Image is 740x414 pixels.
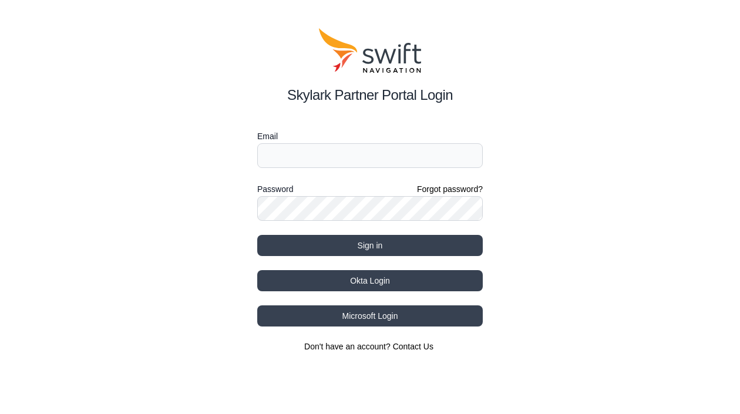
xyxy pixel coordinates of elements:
[257,129,483,143] label: Email
[257,341,483,352] section: Don't have an account?
[393,342,433,351] a: Contact Us
[417,183,483,195] a: Forgot password?
[257,235,483,256] button: Sign in
[257,270,483,291] button: Okta Login
[257,85,483,106] h2: Skylark Partner Portal Login
[257,305,483,327] button: Microsoft Login
[257,182,293,196] label: Password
